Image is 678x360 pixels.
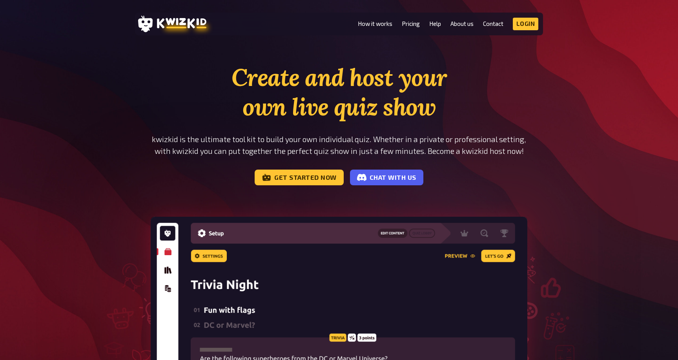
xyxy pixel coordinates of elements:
[151,63,527,122] h1: Create and host your own live quiz show
[350,170,423,185] a: Chat with us
[483,20,503,27] a: Contact
[450,20,474,27] a: About us
[513,18,539,30] a: Login
[429,20,441,27] a: Help
[402,20,420,27] a: Pricing
[358,20,392,27] a: How it works
[255,170,344,185] a: Get started now
[151,133,527,157] p: kwizkid is the ultimate tool kit to build your own individual quiz. Whether in a private or profe...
